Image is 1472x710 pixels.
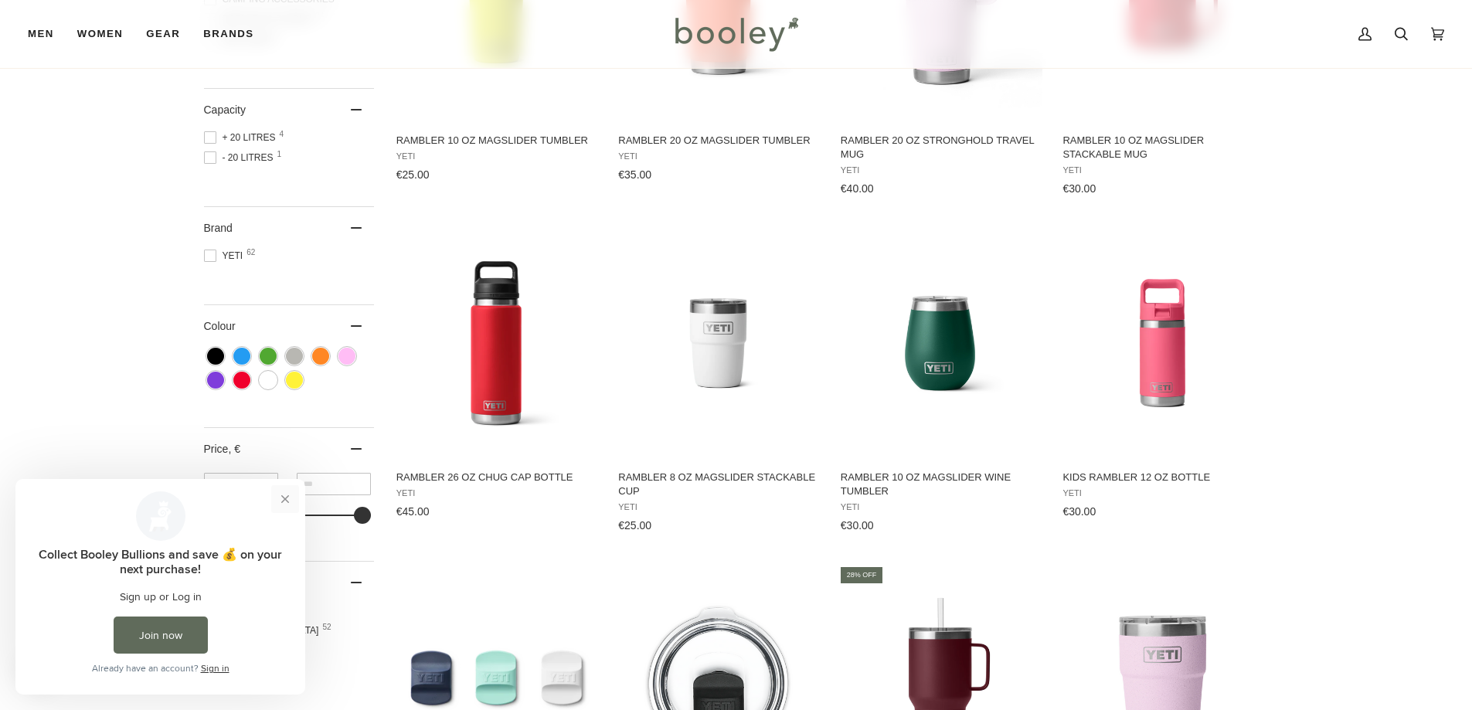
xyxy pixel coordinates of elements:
span: YETI [841,165,1041,175]
span: YETI [396,151,597,161]
span: Rambler 20 oz StrongHold Travel Mug [841,134,1041,161]
span: Colour: Pink [338,348,355,365]
span: €45.00 [396,505,430,518]
span: 62 [246,249,255,256]
span: Colour: Blue [233,348,250,365]
span: [GEOGRAPHIC_DATA] [204,623,324,637]
span: €30.00 [1062,182,1096,195]
span: Rambler 26 oz Chug Cap Bottle [396,471,597,484]
span: YETI [1062,488,1263,498]
img: Yeti Rambler 8 oz MagSlider Stackable Cup White - Booley Galway [616,241,821,446]
div: 28% off [841,567,883,583]
img: Booley [668,12,804,56]
span: €30.00 [1062,505,1096,518]
span: Brands [203,26,253,42]
span: YETI [204,249,248,263]
span: Rambler 10 oz MagSlider Wine Tumbler [841,471,1041,498]
span: €40.00 [841,182,874,195]
span: Colour [204,320,247,332]
span: €35.00 [618,168,651,181]
span: Colour: Green [260,348,277,365]
a: Rambler 26 oz Chug Cap Bottle [394,227,599,524]
span: Colour: Purple [207,372,224,389]
span: , € [228,443,240,455]
input: Maximum value [297,473,371,495]
span: Colour: Grey [286,348,303,365]
span: €25.00 [396,168,430,181]
a: Rambler 10 oz MagSlider Wine Tumbler [838,227,1043,538]
span: Colour: Yellow [286,372,303,389]
span: €25.00 [618,519,651,532]
span: Women [77,26,123,42]
span: YETI [618,151,818,161]
span: YETI [396,488,597,498]
span: Kids Rambler 12 oz Bottle [1062,471,1263,484]
span: Colour: Red [233,372,250,389]
span: - 20 Litres [204,151,278,165]
span: Rambler 10 oz MagSlider Tumbler [396,134,597,148]
span: Rambler 20 oz MagSlider Tumbler [618,134,818,148]
span: 1 [277,151,282,158]
span: YETI [841,502,1041,512]
span: Colour: Black [207,348,224,365]
span: Colour: White [260,372,277,389]
img: Yeti Rambler 10 oz MagSlider Wine Tumbler Black Forest Green - Booley Galway [838,241,1043,446]
span: 4 [280,131,284,138]
iframe: Loyalty program pop-up with offers and actions [15,479,305,695]
span: Men [28,26,54,42]
input: Minimum value [204,473,278,495]
span: Brand [204,222,233,234]
span: €30.00 [841,519,874,532]
span: Rambler 10 oz MagSlider Stackable Mug [1062,134,1263,161]
span: Capacity [204,104,246,116]
span: Colour: Orange [312,348,329,365]
span: + 20 Litres [204,131,280,144]
img: Yeti Kids Rambler 12 oz Bottle Tropical Pink - Booley Galway [1060,241,1265,446]
span: Rambler 8 oz MagSlider Stackable Cup [618,471,818,498]
span: Price [204,443,240,455]
a: Rambler 8 oz MagSlider Stackable Cup [616,227,821,538]
span: YETI [1062,165,1263,175]
span: 52 [322,623,331,631]
span: YETI [618,502,818,512]
span: Gear [146,26,180,42]
a: Kids Rambler 12 oz Bottle [1060,227,1265,524]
